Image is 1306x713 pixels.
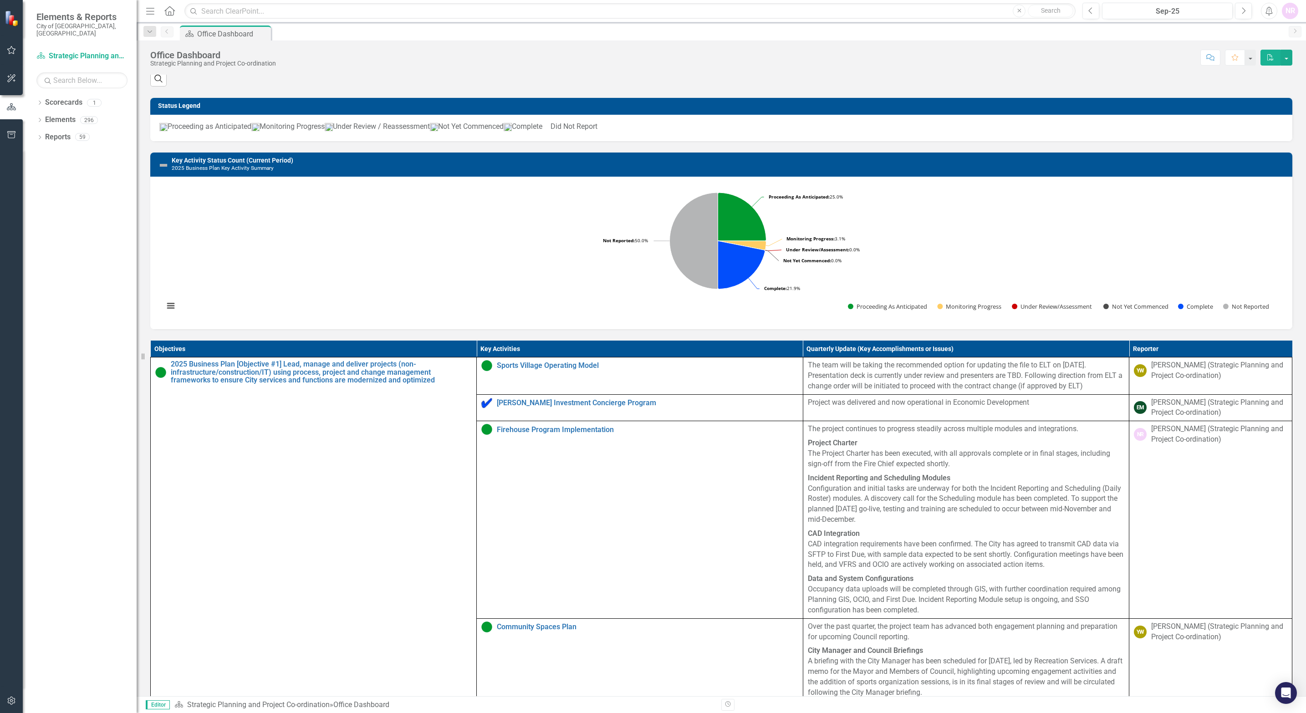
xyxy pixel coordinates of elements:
[187,700,330,709] a: Strategic Planning and Project Co-ordination
[36,22,128,37] small: City of [GEOGRAPHIC_DATA], [GEOGRAPHIC_DATA]
[45,115,76,125] a: Elements
[1223,302,1269,310] button: Show Not Reported
[808,529,860,538] strong: CAD Integration
[786,246,860,253] text: 0.0%
[45,132,71,143] a: Reports
[504,123,512,131] img: Complete_icon.png
[803,421,1129,618] td: Double-Click to Edit
[172,157,293,164] a: Key Activity Status Count (Current Period)
[542,125,551,129] img: DidNotReport.png
[603,237,635,244] tspan: Not Reported:
[786,235,835,242] tspan: Monitoring Progress:
[1028,5,1073,17] button: Search
[45,97,82,108] a: Scorecards
[808,438,857,447] strong: Project Charter
[1151,424,1287,445] div: [PERSON_NAME] (Strategic Planning and Project Co-ordination)
[783,257,842,264] text: 0.0%
[786,235,845,242] text: 3.1%
[670,193,718,289] path: Not Reported, 16.
[80,116,98,124] div: 296
[481,621,492,632] img: Proceeding as Anticipated
[159,122,1283,132] p: Proceeding as Anticipated Monitoring Progress Under Review / Reassessment Not Yet Commenced Compl...
[481,397,492,408] img: Complete
[1134,428,1147,441] div: NR
[159,123,168,131] img: ProceedingGreen.png
[808,471,1124,527] p: Configuration and initial tasks are underway for both the Incident Reporting and Scheduling (Dail...
[1151,397,1287,418] div: [PERSON_NAME] (Strategic Planning and Project Co-ordination)
[808,474,950,482] strong: Incident Reporting and Scheduling Modules
[808,436,1124,471] p: The Project Charter has been executed, with all approvals complete or in final stages, including ...
[251,123,260,131] img: Monitoring.png
[36,11,128,22] span: Elements & Reports
[764,285,800,291] text: 21.9%
[497,623,798,631] a: Community Spaces Plan
[1103,302,1168,310] button: Show Not Yet Commenced
[764,285,787,291] tspan: Complete:
[155,367,166,378] img: Proceeding as Anticipated
[172,165,274,171] small: 2025 Business Plan Key Activity Summary
[164,299,177,312] button: View chart menu, Chart
[1129,421,1292,618] td: Double-Click to Edit
[1041,7,1061,14] span: Search
[87,99,102,107] div: 1
[1275,682,1297,704] div: Open Intercom Messenger
[769,194,830,200] tspan: Proceeding As Anticipated:
[150,50,276,60] div: Office Dashboard
[808,644,1124,699] p: A briefing with the City Manager has been scheduled for [DATE], led by Recreation Services. A dra...
[477,394,803,421] td: Double-Click to Edit Right Click for Context Menu
[325,123,333,131] img: UnderReview.png
[786,246,849,253] tspan: Under Review/Assessment:
[481,360,492,371] img: Proceeding as Anticipated
[808,574,913,583] strong: Data and System Configurations
[769,194,843,200] text: 25.0%
[808,360,1124,392] p: The team will be taking the recommended option for updating the file to ELT on [DATE]. Presentati...
[603,237,648,244] text: 50.0%
[1134,364,1147,377] div: YW
[159,183,1276,320] svg: Interactive chart
[803,357,1129,395] td: Double-Click to Edit
[1129,357,1292,395] td: Double-Click to Edit
[1178,302,1213,310] button: Show Complete
[481,424,492,435] img: Proceeding as Anticipated
[808,424,1124,436] p: The project continues to progress steadily across multiple modules and integrations.
[718,241,766,250] path: Monitoring Progress, 1.
[159,183,1283,320] div: Chart. Highcharts interactive chart.
[477,357,803,395] td: Double-Click to Edit Right Click for Context Menu
[808,621,1124,644] p: Over the past quarter, the project team has advanced both engagement planning and preparation for...
[1102,3,1233,19] button: Sep-25
[803,394,1129,421] td: Double-Click to Edit
[718,241,765,250] path: Not Yet Commenced, 0.
[430,123,438,131] img: NotYet.png
[808,527,1124,572] p: CAD integration requirements have been confirmed. The City has agreed to transmit CAD data via SF...
[477,421,803,618] td: Double-Click to Edit Right Click for Context Menu
[718,193,766,241] path: Proceeding As Anticipated, 8.
[197,28,269,40] div: Office Dashboard
[848,302,927,310] button: Show Proceeding As Anticipated
[1134,401,1147,414] div: EM
[497,426,798,434] a: Firehouse Program Implementation
[158,160,169,171] img: Not Defined
[718,241,765,289] path: Complete, 7.
[150,60,276,67] div: Strategic Planning and Project Co-ordination
[1282,3,1298,19] button: NR
[783,257,831,264] tspan: Not Yet Commenced:
[808,646,923,655] strong: City Manager and Council Briefings
[1012,302,1093,310] button: Show Under Review/Assessment
[171,360,472,384] a: 2025 Business Plan [Objective #1] Lead, manage and deliver projects (non-infrastructure/construct...
[184,3,1076,19] input: Search ClearPoint...
[5,10,20,26] img: ClearPoint Strategy
[333,700,389,709] div: Office Dashboard
[497,399,798,407] a: [PERSON_NAME] Investment Concierge Program
[1129,394,1292,421] td: Double-Click to Edit
[75,133,90,141] div: 59
[174,700,714,710] div: »
[937,302,1002,310] button: Show Monitoring Progress
[808,572,1124,615] p: Occupancy data uploads will be completed through GIS, with further coordination required among Pl...
[158,102,1288,109] h3: Status Legend
[1151,621,1287,642] div: [PERSON_NAME] (Strategic Planning and Project Co-ordination)
[1232,302,1269,311] text: Not Reported
[36,72,128,88] input: Search Below...
[808,397,1124,408] p: Project was delivered and now operational in Economic Development
[36,51,128,61] a: Strategic Planning and Project Co-ordination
